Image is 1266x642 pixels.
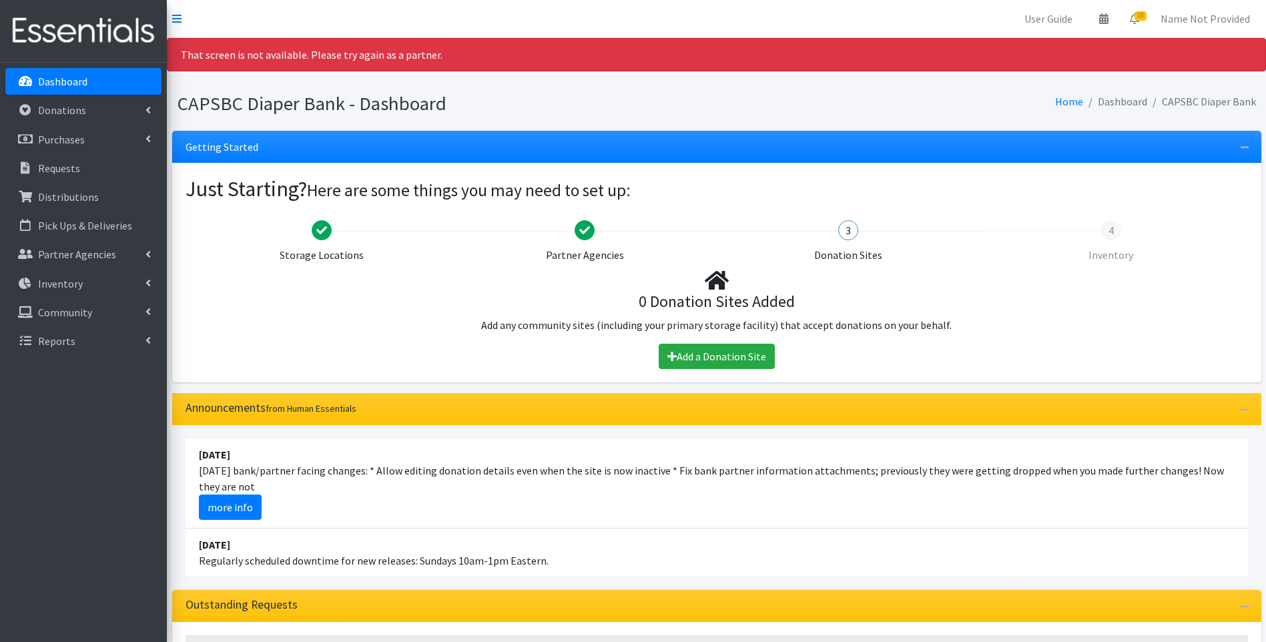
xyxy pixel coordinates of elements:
[1055,95,1083,108] a: Home
[307,180,631,201] small: Here are some things you may need to set up:
[460,247,709,263] div: Partner Agencies
[38,277,83,290] p: Inventory
[186,176,1248,202] h2: Just Starting?
[5,9,162,53] img: HumanEssentials
[38,248,116,261] p: Partner Agencies
[197,247,446,263] div: Storage Locations
[38,334,75,348] p: Reports
[1014,5,1083,32] a: User Guide
[38,75,87,88] p: Dashboard
[38,190,99,204] p: Distributions
[38,162,80,175] p: Requests
[659,344,775,369] a: Add a Donation Site
[38,306,92,319] p: Community
[266,402,356,414] small: from Human Essentials
[178,92,712,115] h1: CAPSBC Diaper Bank - Dashboard
[5,184,162,210] a: Distributions
[5,299,162,326] a: Community
[190,317,1243,333] p: Add any community sites (including your primary storage facility) that accept donations on your b...
[199,495,262,520] a: more info
[5,155,162,182] a: Requests
[186,438,1248,529] li: [DATE] bank/partner facing changes: * Allow editing donation details even when the site is now in...
[5,270,162,297] a: Inventory
[5,212,162,239] a: Pick Ups & Deliveries
[1101,220,1121,240] div: 4
[186,401,356,415] h3: Announcements
[1150,5,1261,32] a: Name Not Provided
[5,241,162,268] a: Partner Agencies
[1119,5,1150,32] a: 10
[1083,92,1147,111] li: Dashboard
[5,68,162,95] a: Dashboard
[172,131,1261,163] div: Getting Started
[38,103,86,117] p: Donations
[723,247,973,263] div: Donation Sites
[1135,11,1147,21] span: 10
[199,538,230,551] strong: [DATE]
[38,133,85,146] p: Purchases
[186,598,298,612] h3: Outstanding Requests
[190,292,1243,312] h4: 0 Donation Sites Added
[5,126,162,153] a: Purchases
[186,529,1248,577] li: Regularly scheduled downtime for new releases: Sundays 10am-1pm Eastern.
[5,328,162,354] a: Reports
[199,448,230,461] strong: [DATE]
[838,220,858,240] div: 3
[38,219,132,232] p: Pick Ups & Deliveries
[986,247,1236,263] div: Inventory
[1147,92,1256,111] li: CAPSBC Diaper Bank
[167,38,1266,71] div: That screen is not available. Please try again as a partner.
[5,97,162,123] a: Donations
